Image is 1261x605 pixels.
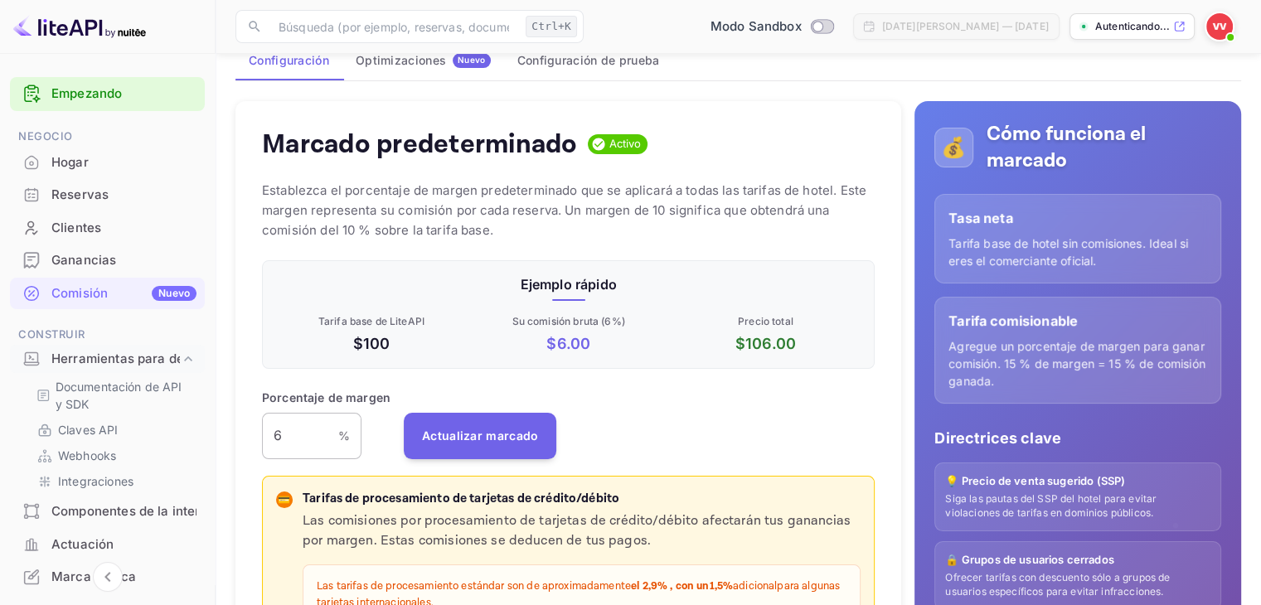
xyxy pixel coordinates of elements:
[10,244,205,277] div: Ganancias
[318,315,424,327] font: Tarifa base de LiteAPI
[945,474,1125,487] font: 💡 Precio de venta sugerido (SSP)
[303,491,619,506] font: Tarifas de procesamiento de tarjetas de crédito/débito
[945,571,1170,598] font: Ofrecer tarifas con descuento sólo a grupos de usuarios específicos para evitar infracciones.
[10,345,205,374] div: Herramientas para desarrolladores
[10,496,205,526] a: Componentes de la interfaz de usuario
[531,20,571,32] font: Ctrl+K
[262,127,578,162] font: Marcado predeterminado
[609,137,642,150] font: Activo
[51,85,122,101] font: Empezando
[945,553,1113,566] font: 🔒 Grupos de usuarios cerrados
[356,53,446,67] font: Optimizaciones
[711,18,802,34] font: Modo Sandbox
[10,147,205,179] div: Hogar
[30,469,198,493] div: Integraciones
[303,512,851,549] font: Las comisiones por procesamiento de tarjetas de crédito/débito afectarán tus ganancias por margen...
[338,428,350,443] font: %
[30,375,198,416] div: Documentación de API y SDK
[631,579,709,593] font: el 2,9% , con un
[458,55,486,65] font: Nuevo
[10,212,205,244] div: Clientes
[948,210,1012,226] font: Tasa neta
[10,529,205,559] a: Actuación
[948,339,1205,388] font: Agregue un porcentaje de margen para ganar comisión. 15 % de margen = 15 % de comisión ganada.
[30,443,198,467] div: Webhooks
[1095,20,1170,32] font: Autenticando...
[709,579,733,593] font: 1,5%
[948,312,1078,329] font: Tarifa comisionable
[58,474,133,488] font: Integraciones
[10,561,205,593] div: Marca blanca
[262,182,866,238] font: Establezca el porcentaje de margen predeterminado que se aplicará a todas las tarifas de hotel. E...
[51,154,89,170] font: Hogar
[249,54,329,68] font: Configuración
[10,77,205,111] div: Empezando
[941,135,966,159] font: 💰
[517,54,660,68] font: Configuración de prueba
[51,252,116,268] font: Ganancias
[10,278,205,308] a: ComisiónNuevo
[422,428,538,443] font: Actualizar marcado
[10,244,205,275] a: Ganancias
[882,20,1049,32] font: [DATE][PERSON_NAME] — [DATE]
[704,17,840,36] div: Cambiar al modo de producción
[10,496,205,528] div: Componentes de la interfaz de usuario
[51,220,101,235] font: Clientes
[546,335,556,352] font: $
[51,85,196,104] a: Empezando
[262,390,390,404] font: Porcentaje de margen
[158,287,190,299] font: Nuevo
[58,423,119,437] font: Claves API
[10,529,205,561] div: Actuación
[51,536,114,552] font: Actuación
[51,351,265,366] font: Herramientas para desarrolladores
[10,179,205,210] a: Reservas
[13,13,146,40] img: Logotipo de LiteAPI
[945,492,1157,519] font: Siga las pautas del SSP del hotel para evitar violaciones de tarifas en dominios públicos.
[278,493,290,506] font: 💳
[317,579,631,593] font: Las tarifas de procesamiento estándar son de aproximadamente
[556,335,590,352] font: 6.00
[738,315,793,327] font: Precio total
[353,335,390,352] font: $100
[36,421,192,438] a: Claves API
[51,285,108,301] font: Comisión
[30,418,198,442] div: Claves API
[51,569,136,584] font: Marca blanca
[18,129,73,143] font: Negocio
[36,378,192,413] a: Documentación de API y SDK
[10,278,205,310] div: ComisiónNuevo
[934,429,1061,447] font: Directrices clave
[10,179,205,211] div: Reservas
[56,380,182,411] font: Documentación de API y SDK
[948,236,1188,268] font: Tarifa base de hotel sin comisiones. Ideal si eres el comerciante oficial.
[93,562,123,592] button: Contraer navegación
[987,121,1146,173] font: Cómo funciona el marcado
[51,503,288,519] font: Componentes de la interfaz de usuario
[735,335,745,352] font: $
[58,448,116,462] font: Webhooks
[51,186,109,202] font: Reservas
[733,579,777,593] font: adicional
[612,315,625,327] font: %)
[36,472,192,490] a: Integraciones
[262,413,338,459] input: 0
[10,212,205,243] a: Clientes
[404,413,556,459] button: Actualizar marcado
[512,315,604,327] font: Su comisión bruta (
[36,447,192,464] a: Webhooks
[521,276,617,293] font: Ejemplo rápido
[604,315,611,327] font: 6
[745,335,796,352] font: 106.00
[10,561,205,592] a: Marca blanca
[10,147,205,177] a: Hogar
[269,10,519,43] input: Búsqueda (por ejemplo, reservas, documentación)
[18,327,85,341] font: Construir
[1206,13,1233,40] img: furgoneta de viajeros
